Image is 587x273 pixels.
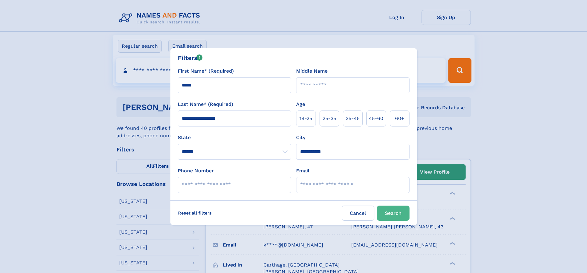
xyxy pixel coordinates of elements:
label: Age [296,101,305,108]
label: First Name* (Required) [178,67,234,75]
button: Search [377,206,410,221]
span: 18‑25 [300,115,312,122]
label: State [178,134,291,141]
label: Last Name* (Required) [178,101,233,108]
label: Cancel [342,206,374,221]
label: Reset all filters [174,206,216,220]
span: 60+ [395,115,404,122]
label: Phone Number [178,167,214,175]
span: 25‑35 [323,115,336,122]
label: City [296,134,305,141]
label: Email [296,167,309,175]
span: 35‑45 [346,115,360,122]
div: Filters [178,53,203,62]
label: Middle Name [296,67,328,75]
span: 45‑60 [369,115,383,122]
